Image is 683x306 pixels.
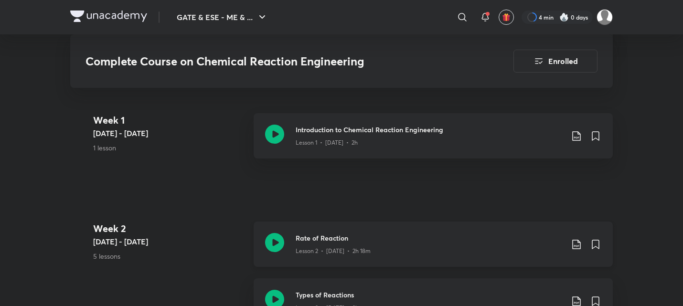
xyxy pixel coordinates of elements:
a: Company Logo [70,11,147,24]
h4: Week 2 [93,222,246,236]
h5: [DATE] - [DATE] [93,127,246,139]
a: Rate of ReactionLesson 2 • [DATE] • 2h 18m [254,222,613,278]
p: 5 lessons [93,251,246,261]
a: Introduction to Chemical Reaction EngineeringLesson 1 • [DATE] • 2h [254,113,613,170]
h4: Week 1 [93,113,246,127]
button: Enrolled [513,50,598,73]
h3: Types of Reactions [296,290,563,300]
h3: Complete Course on Chemical Reaction Engineering [85,54,459,68]
button: avatar [499,10,514,25]
p: Lesson 2 • [DATE] • 2h 18m [296,247,371,255]
h3: Rate of Reaction [296,233,563,243]
h5: [DATE] - [DATE] [93,236,246,247]
p: Lesson 1 • [DATE] • 2h [296,138,358,147]
p: 1 lesson [93,143,246,153]
img: Manasi Raut [597,9,613,25]
img: avatar [502,13,511,21]
img: Company Logo [70,11,147,22]
img: streak [559,12,569,22]
button: GATE & ESE - ME & ... [171,8,274,27]
h3: Introduction to Chemical Reaction Engineering [296,125,563,135]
